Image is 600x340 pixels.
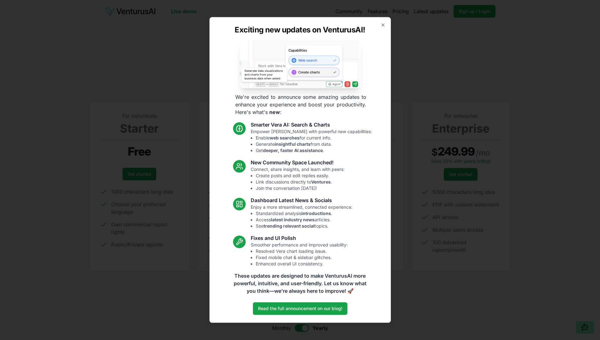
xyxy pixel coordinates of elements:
[256,255,348,261] li: Fixed mobile chat & sidebar glitches.
[270,135,300,141] strong: web searches
[251,235,348,242] h3: Fixes and UI Polish
[256,185,345,192] li: Join the conversation [DATE]!
[256,217,352,223] li: Access articles.
[256,141,372,148] li: Generate from data.
[253,303,347,315] a: Read the full announcement on our blog!
[251,204,352,229] p: Enjoy a more streamlined, connected experience:
[263,148,323,153] strong: deeper, faster AI assistance
[269,109,280,116] strong: new
[251,167,345,192] p: Connect, share insights, and learn with peers:
[256,223,352,229] li: See topics.
[256,148,372,154] li: Get .
[301,211,331,216] strong: introductions
[256,173,345,179] li: Create posts and edit replies easily.
[256,135,372,141] li: Enable for current info.
[251,197,352,204] h3: Dashboard Latest News & Socials
[251,242,348,267] p: Smoother performance and improved usability:
[251,121,372,129] h3: Smarter Vera AI: Search & Charts
[256,248,348,255] li: Resolved Vera chart loading issue.
[256,261,348,267] li: Enhanced overall UI consistency.
[230,272,371,295] p: These updates are designed to make VenturusAI more powerful, intuitive, and user-friendly. Let us...
[256,211,352,217] li: Standardized analysis .
[251,129,372,154] p: Empower [PERSON_NAME] with powerful new capabilities:
[264,224,315,229] strong: trending relevant social
[235,25,365,35] h2: Exciting new updates on VenturusAI!
[271,217,315,223] strong: latest industry news
[240,40,361,88] img: Vera AI
[275,142,311,147] strong: insightful charts
[251,159,345,167] h3: New Community Space Launched!
[256,179,345,185] li: Link discussions directly to .
[311,179,331,185] strong: Ventures
[230,93,371,116] p: We're excited to announce some amazing updates to enhance your experience and boost your producti...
